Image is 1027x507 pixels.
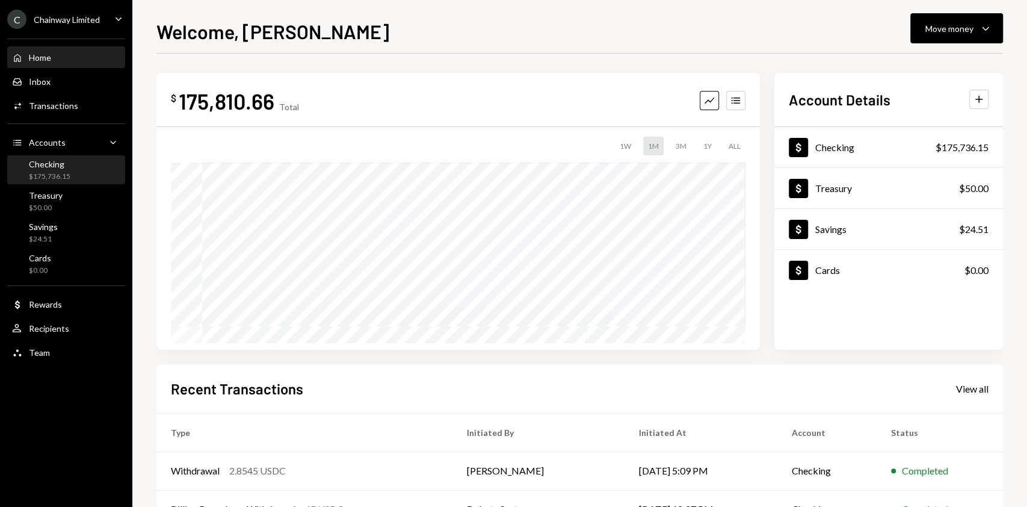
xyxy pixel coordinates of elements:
div: 1M [643,137,664,155]
div: Cards [815,264,840,276]
a: Treasury$50.00 [7,187,125,216]
a: Transactions [7,95,125,116]
div: Total [279,102,299,112]
div: $24.51 [959,222,988,237]
div: View all [956,383,988,395]
div: Treasury [815,182,852,194]
div: Chainway Limited [34,14,100,25]
a: Recipients [7,317,125,339]
h2: Recent Transactions [171,379,303,399]
div: 3M [671,137,691,155]
div: Checking [29,159,70,169]
th: Type [156,413,452,452]
h1: Welcome, [PERSON_NAME] [156,19,389,43]
div: Home [29,52,51,63]
a: Rewards [7,293,125,315]
div: Completed [902,464,948,478]
div: ALL [724,137,745,155]
a: Accounts [7,131,125,153]
div: $50.00 [29,203,63,213]
div: Accounts [29,137,66,148]
div: 1Y [699,137,717,155]
th: Initiated By [452,413,624,452]
a: Team [7,341,125,363]
a: Savings$24.51 [774,209,1003,249]
div: Cards [29,253,51,263]
button: Move money [910,13,1003,43]
td: [DATE] 5:09 PM [625,452,777,490]
div: Savings [815,223,847,235]
div: 175,810.66 [179,87,274,114]
div: Recipients [29,323,69,334]
div: Savings [29,222,58,232]
div: $ [171,92,176,104]
th: Initiated At [625,413,777,452]
a: Checking$175,736.15 [774,127,1003,167]
th: Status [877,413,1003,452]
th: Account [777,413,877,452]
a: Treasury$50.00 [774,168,1003,208]
td: Checking [777,452,877,490]
a: Checking$175,736.15 [7,155,125,184]
a: Home [7,46,125,68]
div: $175,736.15 [936,140,988,155]
div: Withdrawal [171,464,220,478]
div: Team [29,347,50,358]
div: $175,736.15 [29,172,70,182]
a: Cards$0.00 [774,250,1003,290]
h2: Account Details [789,90,890,110]
div: C [7,10,26,29]
div: $50.00 [959,181,988,196]
div: Transactions [29,101,78,111]
div: 1W [615,137,636,155]
div: $0.00 [964,263,988,278]
div: Rewards [29,299,62,309]
a: Savings$24.51 [7,218,125,247]
div: Inbox [29,76,51,87]
a: Cards$0.00 [7,249,125,278]
a: View all [956,382,988,395]
div: $0.00 [29,266,51,276]
a: Inbox [7,70,125,92]
div: Move money [925,22,973,35]
div: 2.8545 USDC [229,464,286,478]
div: Checking [815,142,854,153]
div: $24.51 [29,234,58,244]
td: [PERSON_NAME] [452,452,624,490]
div: Treasury [29,190,63,201]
